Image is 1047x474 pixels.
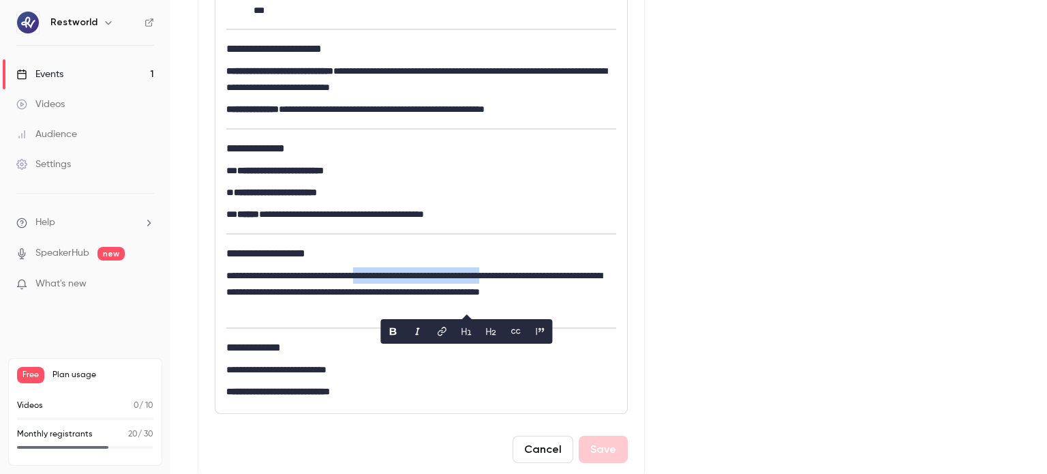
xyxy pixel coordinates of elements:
p: Monthly registrants [17,428,93,441]
li: help-dropdown-opener [16,216,154,230]
button: blockquote [529,321,551,342]
p: / 30 [128,428,153,441]
div: Settings [16,158,71,171]
a: SpeakerHub [35,246,89,261]
span: Plan usage [52,370,153,381]
iframe: Noticeable Trigger [138,278,154,291]
button: link [431,321,453,342]
span: What's new [35,277,87,291]
span: new [97,247,125,261]
button: Cancel [513,436,573,463]
span: 0 [134,402,139,410]
span: 20 [128,430,138,439]
div: Events [16,68,63,81]
span: Help [35,216,55,230]
p: / 10 [134,400,153,412]
div: Audience [16,128,77,141]
span: Free [17,367,44,383]
button: bold [382,321,404,342]
button: italic [406,321,428,342]
h6: Restworld [50,16,97,29]
div: Videos [16,98,65,111]
p: Videos [17,400,43,412]
img: Restworld [17,12,39,33]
